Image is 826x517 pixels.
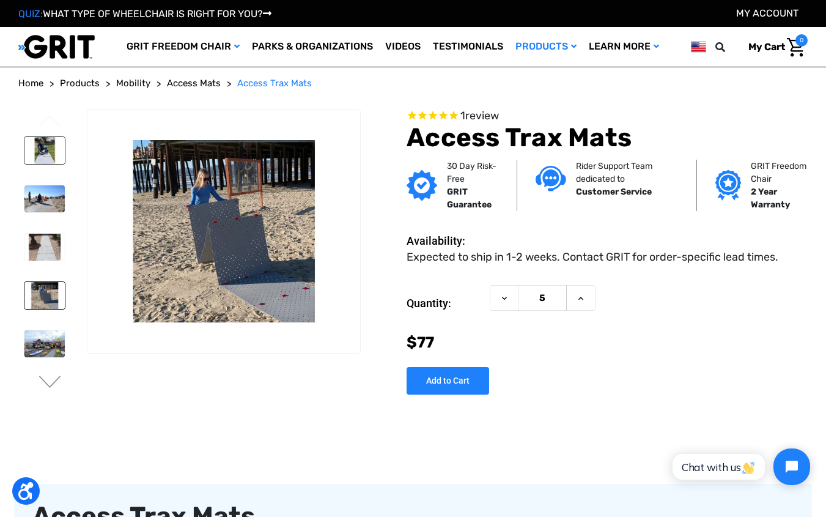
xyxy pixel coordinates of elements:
input: Search [721,34,739,60]
span: Mobility [116,78,150,89]
a: Mobility [116,76,150,91]
nav: Breadcrumb [18,76,808,91]
span: Home [18,78,43,89]
img: us.png [691,39,706,54]
dt: Availability: [407,232,484,249]
img: Grit freedom [715,170,740,201]
strong: GRIT Guarantee [447,187,492,210]
a: GRIT Freedom Chair [120,27,246,67]
a: Cart with 0 items [739,34,808,60]
span: Rated 5.0 out of 5 stars 1 reviews [407,110,808,123]
span: $77 [407,333,434,351]
img: Access Trax Mats [87,140,360,322]
img: Access Trax Mats [24,234,65,261]
button: Go to slide 2 of 6 [37,376,63,390]
img: Access Trax Mats [24,282,65,309]
a: Learn More [583,27,665,67]
p: 30 Day Risk-Free [447,160,498,185]
img: Customer service [536,166,566,191]
dd: Expected to ship in 1-2 weeks. Contact GRIT for order-specific lead times. [407,249,778,266]
a: Account [736,7,798,19]
img: GRIT All-Terrain Wheelchair and Mobility Equipment [18,34,95,59]
img: Access Trax Mats [24,330,65,357]
img: Cart [787,38,805,57]
p: GRIT Freedom Chair [751,160,813,185]
h1: Access Trax Mats [407,122,808,153]
span: QUIZ: [18,8,43,20]
a: Videos [379,27,427,67]
a: Products [60,76,100,91]
iframe: Tidio Chat [659,438,820,496]
span: My Cart [748,41,785,53]
label: Quantity: [407,285,484,322]
a: Access Mats [167,76,221,91]
span: Access Mats [167,78,221,89]
button: Go to slide 6 of 6 [37,115,63,130]
img: Access Trax Mats [24,185,65,212]
span: 0 [795,34,808,46]
span: Access Trax Mats [237,78,312,89]
img: GRIT Guarantee [407,170,437,201]
a: Parks & Organizations [246,27,379,67]
strong: 2 Year Warranty [751,187,790,210]
strong: Customer Service [576,187,652,197]
span: review [465,109,499,122]
input: Add to Cart [407,367,489,395]
a: Testimonials [427,27,509,67]
img: Access Trax Mats [24,137,65,164]
a: Access Trax Mats [237,76,312,91]
a: QUIZ:WHAT TYPE OF WHEELCHAIR IS RIGHT FOR YOU? [18,8,271,20]
span: Products [60,78,100,89]
span: 1 reviews [460,109,499,122]
a: Home [18,76,43,91]
a: Products [509,27,583,67]
p: Rider Support Team dedicated to [576,160,678,185]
